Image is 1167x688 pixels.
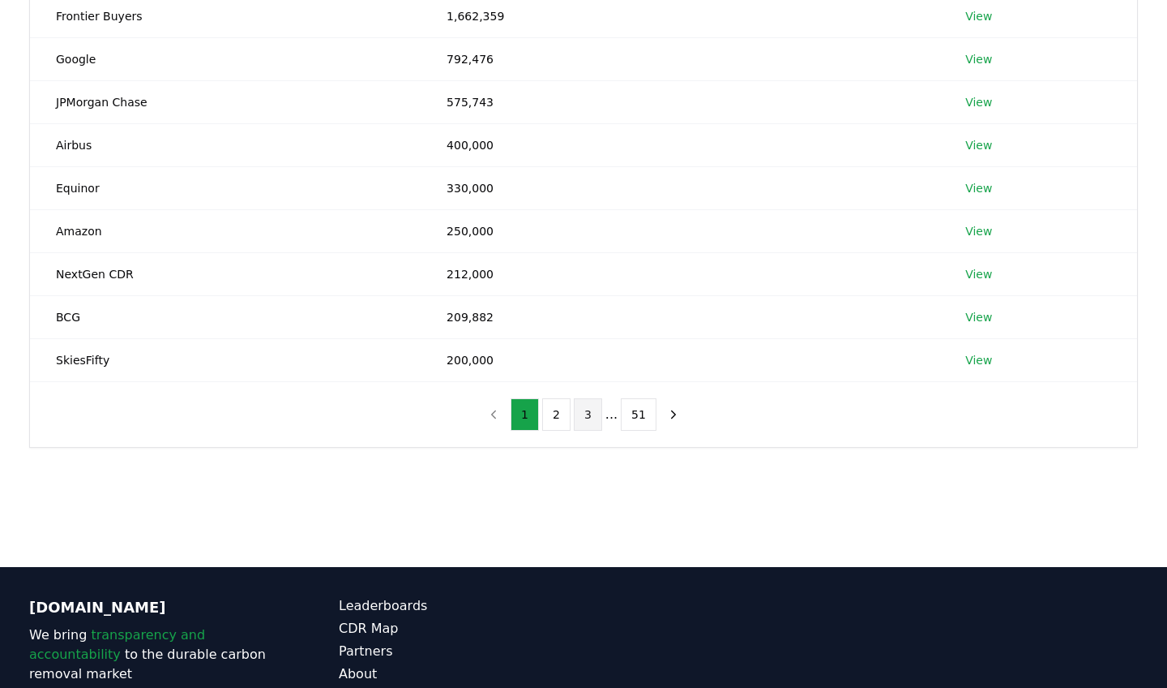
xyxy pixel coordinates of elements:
[30,252,421,295] td: NextGen CDR
[421,209,939,252] td: 250,000
[30,37,421,80] td: Google
[30,123,421,166] td: Airbus
[511,398,539,431] button: 1
[621,398,656,431] button: 51
[965,309,992,325] a: View
[605,405,618,424] li: ...
[30,295,421,338] td: BCG
[421,252,939,295] td: 212,000
[421,295,939,338] td: 209,882
[30,80,421,123] td: JPMorgan Chase
[965,94,992,110] a: View
[29,626,274,684] p: We bring to the durable carbon removal market
[30,338,421,381] td: SkiesFifty
[542,398,571,431] button: 2
[339,642,583,661] a: Partners
[965,137,992,153] a: View
[421,80,939,123] td: 575,743
[339,596,583,616] a: Leaderboards
[421,37,939,80] td: 792,476
[29,627,205,662] span: transparency and accountability
[574,398,602,431] button: 3
[339,664,583,684] a: About
[421,166,939,209] td: 330,000
[965,223,992,239] a: View
[965,51,992,67] a: View
[421,123,939,166] td: 400,000
[965,266,992,282] a: View
[29,596,274,619] p: [DOMAIN_NAME]
[30,166,421,209] td: Equinor
[339,619,583,639] a: CDR Map
[965,8,992,24] a: View
[30,209,421,252] td: Amazon
[421,338,939,381] td: 200,000
[965,180,992,196] a: View
[660,398,687,431] button: next page
[965,352,992,368] a: View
